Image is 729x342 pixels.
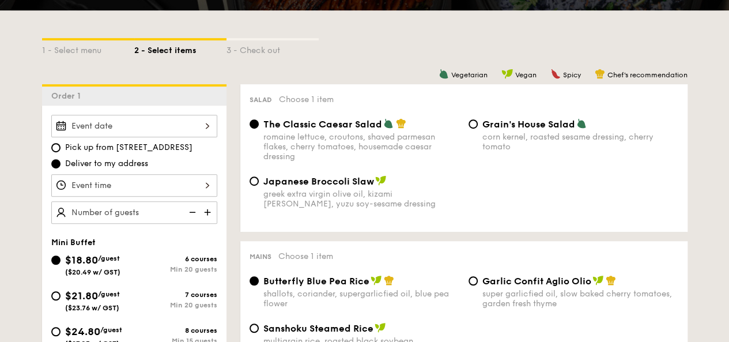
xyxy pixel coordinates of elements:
[384,275,394,285] img: icon-chef-hat.a58ddaea.svg
[51,174,217,197] input: Event time
[375,175,387,186] img: icon-vegan.f8ff3823.svg
[250,324,259,333] input: Sanshoku Steamed Ricemultigrain rice, roasted black soybean
[263,119,382,130] span: The Classic Caesar Salad
[65,325,100,338] span: $24.80
[250,96,272,104] span: Salad
[51,255,61,265] input: $18.80/guest($20.49 w/ GST)6 coursesMin 20 guests
[65,290,98,302] span: $21.80
[134,301,217,309] div: Min 20 guests
[51,201,217,224] input: Number of guests
[51,159,61,168] input: Deliver to my address
[263,276,369,287] span: Butterfly Blue Pea Rice
[51,143,61,152] input: Pick up from [STREET_ADDRESS]
[51,115,217,137] input: Event date
[100,326,122,334] span: /guest
[42,40,134,57] div: 1 - Select menu
[134,265,217,273] div: Min 20 guests
[250,176,259,186] input: Japanese Broccoli Slawgreek extra virgin olive oil, kizami [PERSON_NAME], yuzu soy-sesame dressing
[482,119,575,130] span: Grain's House Salad
[134,326,217,335] div: 8 courses
[65,142,192,153] span: Pick up from [STREET_ADDRESS]
[134,255,217,263] div: 6 courses
[226,40,319,57] div: 3 - Check out
[439,69,449,79] img: icon-vegetarian.fe4039eb.svg
[501,69,513,79] img: icon-vegan.f8ff3823.svg
[371,275,382,285] img: icon-vegan.f8ff3823.svg
[606,275,616,285] img: icon-chef-hat.a58ddaea.svg
[51,291,61,300] input: $21.80/guest($23.76 w/ GST)7 coursesMin 20 guests
[98,290,120,298] span: /guest
[263,176,374,187] span: Japanese Broccoli Slaw
[515,71,537,79] span: Vegan
[65,158,148,170] span: Deliver to my address
[278,251,333,261] span: Choose 1 item
[263,289,459,309] div: shallots, coriander, supergarlicfied oil, blue pea flower
[98,254,120,262] span: /guest
[469,119,478,129] input: Grain's House Saladcorn kernel, roasted sesame dressing, cherry tomato
[134,291,217,299] div: 7 courses
[65,268,120,276] span: ($20.49 w/ GST)
[65,304,119,312] span: ($23.76 w/ GST)
[396,118,406,129] img: icon-chef-hat.a58ddaea.svg
[592,275,604,285] img: icon-vegan.f8ff3823.svg
[279,95,334,104] span: Choose 1 item
[576,118,587,129] img: icon-vegetarian.fe4039eb.svg
[383,118,394,129] img: icon-vegetarian.fe4039eb.svg
[550,69,561,79] img: icon-spicy.37a8142b.svg
[263,323,373,334] span: Sanshoku Steamed Rice
[482,132,678,152] div: corn kernel, roasted sesame dressing, cherry tomato
[51,238,96,247] span: Mini Buffet
[469,276,478,285] input: Garlic Confit Aglio Oliosuper garlicfied oil, slow baked cherry tomatoes, garden fresh thyme
[563,71,581,79] span: Spicy
[595,69,605,79] img: icon-chef-hat.a58ddaea.svg
[65,254,98,266] span: $18.80
[134,40,226,57] div: 2 - Select items
[51,91,85,101] span: Order 1
[263,189,459,209] div: greek extra virgin olive oil, kizami [PERSON_NAME], yuzu soy-sesame dressing
[250,253,271,261] span: Mains
[607,71,688,79] span: Chef's recommendation
[51,327,61,336] input: $24.80/guest($27.03 w/ GST)8 coursesMin 15 guests
[375,322,386,333] img: icon-vegan.f8ff3823.svg
[250,119,259,129] input: The Classic Caesar Saladromaine lettuce, croutons, shaved parmesan flakes, cherry tomatoes, house...
[451,71,488,79] span: Vegetarian
[250,276,259,285] input: Butterfly Blue Pea Riceshallots, coriander, supergarlicfied oil, blue pea flower
[183,201,200,223] img: icon-reduce.1d2dbef1.svg
[263,132,459,161] div: romaine lettuce, croutons, shaved parmesan flakes, cherry tomatoes, housemade caesar dressing
[200,201,217,223] img: icon-add.58712e84.svg
[482,289,678,309] div: super garlicfied oil, slow baked cherry tomatoes, garden fresh thyme
[482,276,591,287] span: Garlic Confit Aglio Olio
